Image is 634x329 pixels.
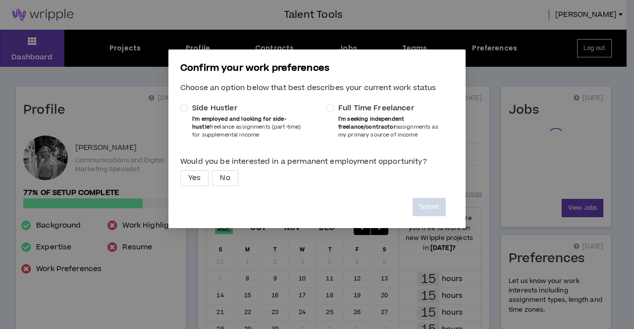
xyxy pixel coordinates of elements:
[192,115,286,131] b: I'm employed and looking for side-hustle
[180,61,454,75] p: Confirm your work preferences
[338,115,404,131] b: I'm seeking independent freelance/contractor
[413,198,446,216] button: Submit
[188,171,201,186] span: Yes
[192,103,238,113] span: Side Hustler
[180,153,454,170] label: Would you be interested in a permanent employment opportunity?
[180,79,454,96] label: Choose an option below that best describes your current work status
[338,115,438,139] span: assignments as my primary source of income
[192,115,301,139] span: freelance assignments (part-time) for supplemental income
[220,171,230,186] span: No
[338,103,415,113] span: Full Time Freelancer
